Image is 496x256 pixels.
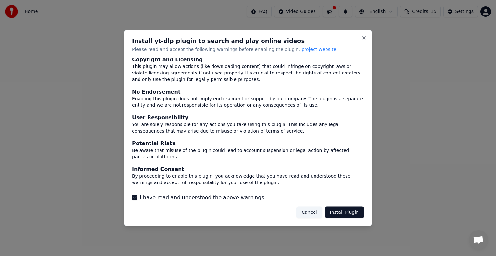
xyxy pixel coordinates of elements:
label: I have read and understood the above warnings [140,193,264,201]
p: Please read and accept the following warnings before enabling the plugin. [132,46,364,53]
div: Potential Risks [132,139,364,147]
button: Install Plugin [325,206,364,218]
div: You are solely responsible for any actions you take using this plugin. This includes any legal co... [132,121,364,134]
div: This plugin may allow actions (like downloading content) that could infringe on copyright laws or... [132,63,364,83]
div: Copyright and Licensing [132,55,364,63]
button: Cancel [296,206,322,218]
h2: Install yt-dlp plugin to search and play online videos [132,38,364,44]
div: Informed Consent [132,165,364,173]
span: project website [302,47,336,52]
div: Enabling this plugin does not imply endorsement or support by our company. The plugin is a separa... [132,95,364,108]
div: No Endorsement [132,88,364,95]
div: By proceeding to enable this plugin, you acknowledge that you have read and understood these warn... [132,173,364,186]
div: Be aware that misuse of the plugin could lead to account suspension or legal action by affected p... [132,147,364,160]
div: User Responsibility [132,113,364,121]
